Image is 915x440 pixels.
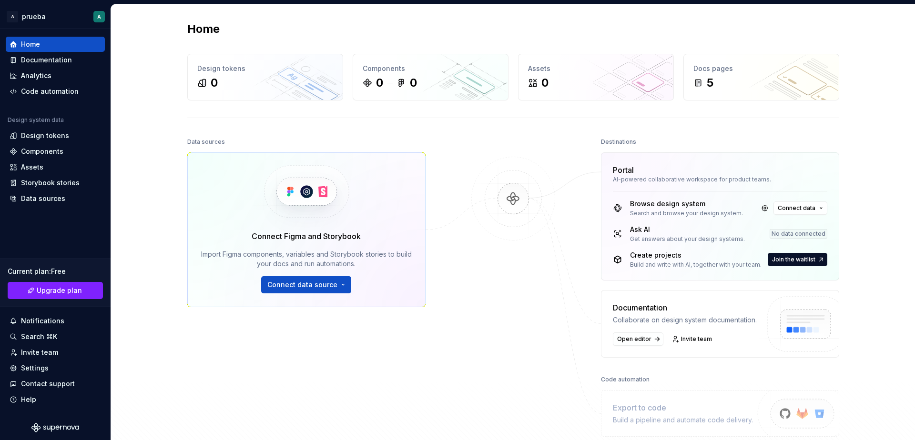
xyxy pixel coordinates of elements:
[6,376,105,391] button: Contact support
[21,178,80,188] div: Storybook stories
[21,162,43,172] div: Assets
[31,423,79,432] svg: Supernova Logo
[6,392,105,407] button: Help
[6,175,105,190] a: Storybook stories
[21,40,40,49] div: Home
[6,313,105,329] button: Notifications
[21,316,64,326] div: Notifications
[8,267,103,276] div: Current plan : Free
[2,6,109,27] button: ApruebaA
[613,315,757,325] div: Collaborate on design system documentation.
[613,176,827,183] div: AI-powered collaborative workspace for product teams.
[630,250,762,260] div: Create projects
[6,329,105,344] button: Search ⌘K
[630,261,762,269] div: Build and write with AI, together with your team.
[97,13,101,20] div: A
[6,52,105,68] a: Documentation
[528,64,664,73] div: Assets
[613,415,753,425] div: Build a pipeline and automate code delivery.
[8,282,103,299] button: Upgrade plan
[252,230,361,242] div: Connect Figma and Storybook
[21,348,58,357] div: Invite team
[267,280,337,290] span: Connect data source
[613,402,753,413] div: Export to code
[187,135,225,149] div: Data sources
[601,373,650,386] div: Code automation
[707,75,713,90] div: 5
[683,54,839,100] a: Docs pages5
[21,71,51,80] div: Analytics
[22,12,46,21] div: prueba
[768,253,827,266] button: Join the waitlist
[8,116,64,124] div: Design system data
[21,55,72,65] div: Documentation
[21,131,69,140] div: Design tokens
[669,332,716,346] a: Invite team
[376,75,383,90] div: 0
[778,204,815,212] span: Connect data
[681,335,712,343] span: Invite team
[773,201,827,215] button: Connect data
[37,286,82,295] span: Upgrade plan
[6,128,105,143] a: Design tokens
[187,54,343,100] a: Design tokens0
[601,135,636,149] div: Destinations
[6,68,105,83] a: Analytics
[630,210,743,217] div: Search and browse your design system.
[772,256,815,263] span: Join the waitlist
[630,199,743,209] div: Browse design system
[6,84,105,99] a: Code automation
[630,235,745,243] div: Get answers about your design systems.
[613,302,757,313] div: Documentation
[6,37,105,52] a: Home
[21,194,65,203] div: Data sources
[261,276,351,293] button: Connect data source
[617,335,651,343] span: Open editor
[201,250,412,269] div: Import Figma components, variables and Storybook stories to build your docs and run automations.
[6,160,105,175] a: Assets
[21,363,49,373] div: Settings
[21,147,63,156] div: Components
[21,332,57,341] div: Search ⌘K
[613,332,663,346] a: Open editor
[21,87,79,96] div: Code automation
[6,191,105,206] a: Data sources
[541,75,549,90] div: 0
[630,225,745,234] div: Ask AI
[211,75,218,90] div: 0
[21,379,75,389] div: Contact support
[6,144,105,159] a: Components
[7,11,18,22] div: A
[613,164,634,176] div: Portal
[197,64,333,73] div: Design tokens
[518,54,674,100] a: Assets0
[410,75,417,90] div: 0
[693,64,829,73] div: Docs pages
[6,360,105,376] a: Settings
[21,395,36,404] div: Help
[6,345,105,360] a: Invite team
[187,21,220,37] h2: Home
[353,54,508,100] a: Components00
[770,229,827,239] div: No data connected
[363,64,498,73] div: Components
